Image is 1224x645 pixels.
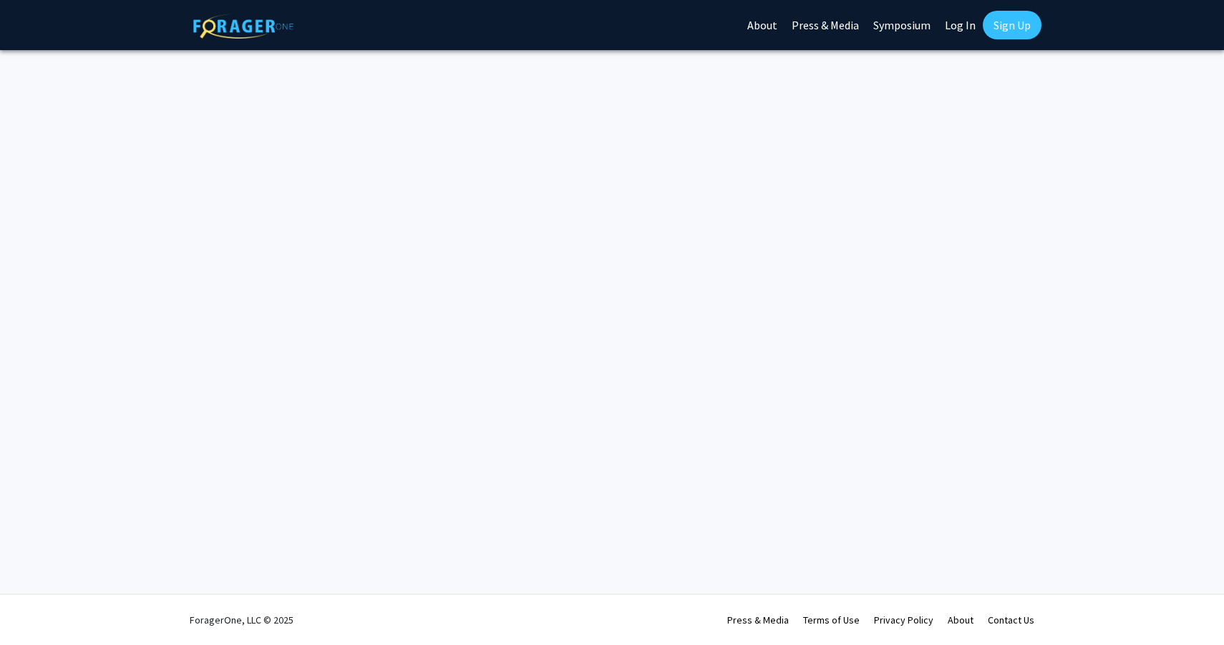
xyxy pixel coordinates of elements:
div: ForagerOne, LLC © 2025 [190,595,293,645]
a: Terms of Use [803,614,860,626]
a: About [948,614,973,626]
a: Privacy Policy [874,614,933,626]
img: ForagerOne Logo [193,14,293,39]
a: Press & Media [727,614,789,626]
a: Sign Up [983,11,1041,39]
a: Contact Us [988,614,1034,626]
